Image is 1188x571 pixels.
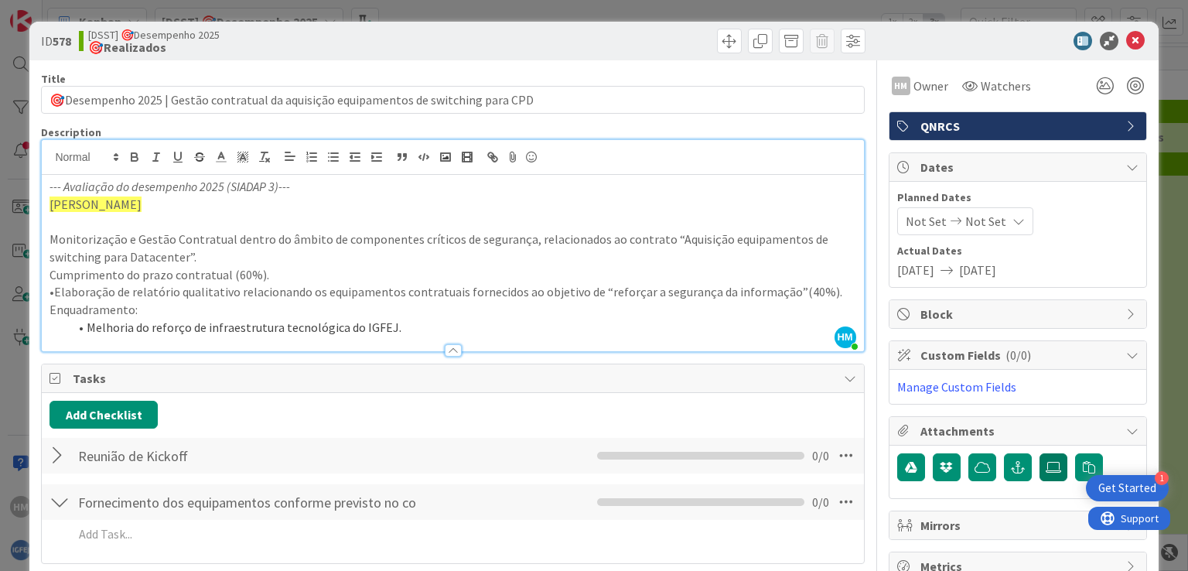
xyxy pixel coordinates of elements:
span: ( 0/0 ) [1005,347,1031,363]
input: type card name here... [41,86,864,114]
span: Tasks [73,369,835,388]
span: 0 / 0 [812,493,829,511]
span: QNRCS [920,117,1118,135]
p: Monitorização e Gestão Contratual dentro do âmbito de componentes críticos de segurança, relacion... [49,231,855,265]
div: 1 [1155,471,1169,485]
span: [DATE] [959,261,996,279]
p: •Elaboração de relatório qualitativo relacionando os equipamentos contratuais fornecidos ao objet... [49,283,855,301]
span: Mirrors [920,516,1118,535]
a: Manage Custom Fields [897,379,1016,395]
span: Not Set [965,212,1006,231]
span: Actual Dates [897,243,1138,259]
p: Cumprimento do prazo contratual (60%). [49,266,855,284]
div: Open Get Started checklist, remaining modules: 1 [1086,475,1169,501]
span: HM [835,327,856,348]
span: Watchers [981,77,1031,95]
b: 578 [53,33,71,49]
span: [DATE] [897,261,934,279]
button: Add Checklist [49,401,158,429]
span: [DSST] 🎯Desempenho 2025 [88,29,220,41]
span: Attachments [920,422,1118,440]
span: ID [41,32,71,50]
b: 🎯Realizados [88,41,220,53]
div: Get Started [1098,480,1156,496]
span: Description [41,125,101,139]
li: Melhoria do reforço de infraestrutura tecnológica do IGFEJ. [68,319,855,337]
input: Add Checklist... [73,488,421,516]
span: Owner [913,77,948,95]
input: Add Checklist... [73,442,421,470]
span: Planned Dates [897,190,1138,206]
em: --- Avaliação do desempenho 2025 (SIADAP 3)--- [49,179,290,194]
span: Custom Fields [920,346,1118,364]
span: 0 / 0 [812,446,829,465]
span: Dates [920,158,1118,176]
span: Not Set [906,212,947,231]
label: Title [41,72,66,86]
span: Block [920,305,1118,323]
div: HM [892,77,910,95]
p: Enquadramento: [49,301,855,319]
span: Support [32,2,70,21]
span: [PERSON_NAME] [49,197,142,212]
